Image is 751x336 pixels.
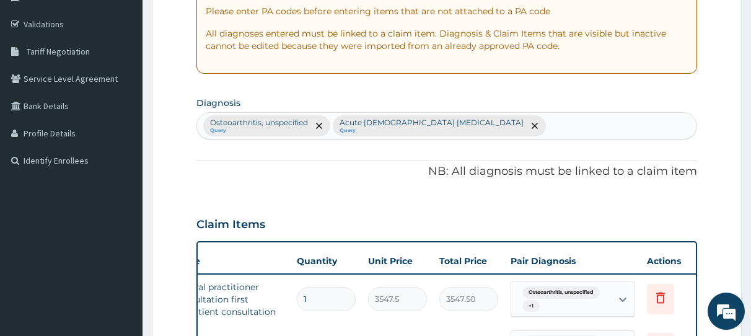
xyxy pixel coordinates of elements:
[522,300,540,312] span: + 1
[314,120,325,131] span: remove selection option
[210,118,308,128] p: Osteoarthritis, unspecified
[206,5,688,17] p: Please enter PA codes before entering items that are not attached to a PA code
[167,249,291,273] th: Name
[210,128,308,134] small: Query
[203,6,233,36] div: Minimize live chat window
[340,118,524,128] p: Acute [DEMOGRAPHIC_DATA] [MEDICAL_DATA]
[196,97,240,109] label: Diagnosis
[504,249,641,273] th: Pair Diagnosis
[291,249,362,273] th: Quantity
[362,249,433,273] th: Unit Price
[206,27,688,52] p: All diagnoses entered must be linked to a claim item. Diagnosis & Claim Items that are visible bu...
[522,286,600,299] span: Osteoarthritis, unspecified
[64,69,208,86] div: Chat with us now
[23,62,50,93] img: d_794563401_company_1708531726252_794563401
[6,213,236,257] textarea: Type your message and hit 'Enter'
[433,249,504,273] th: Total Price
[529,120,540,131] span: remove selection option
[167,275,291,324] td: General practitioner Consultation first outpatient consultation
[340,128,524,134] small: Query
[196,164,697,180] p: NB: All diagnosis must be linked to a claim item
[196,218,265,232] h3: Claim Items
[641,249,703,273] th: Actions
[72,94,171,219] span: We're online!
[27,46,90,57] span: Tariff Negotiation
